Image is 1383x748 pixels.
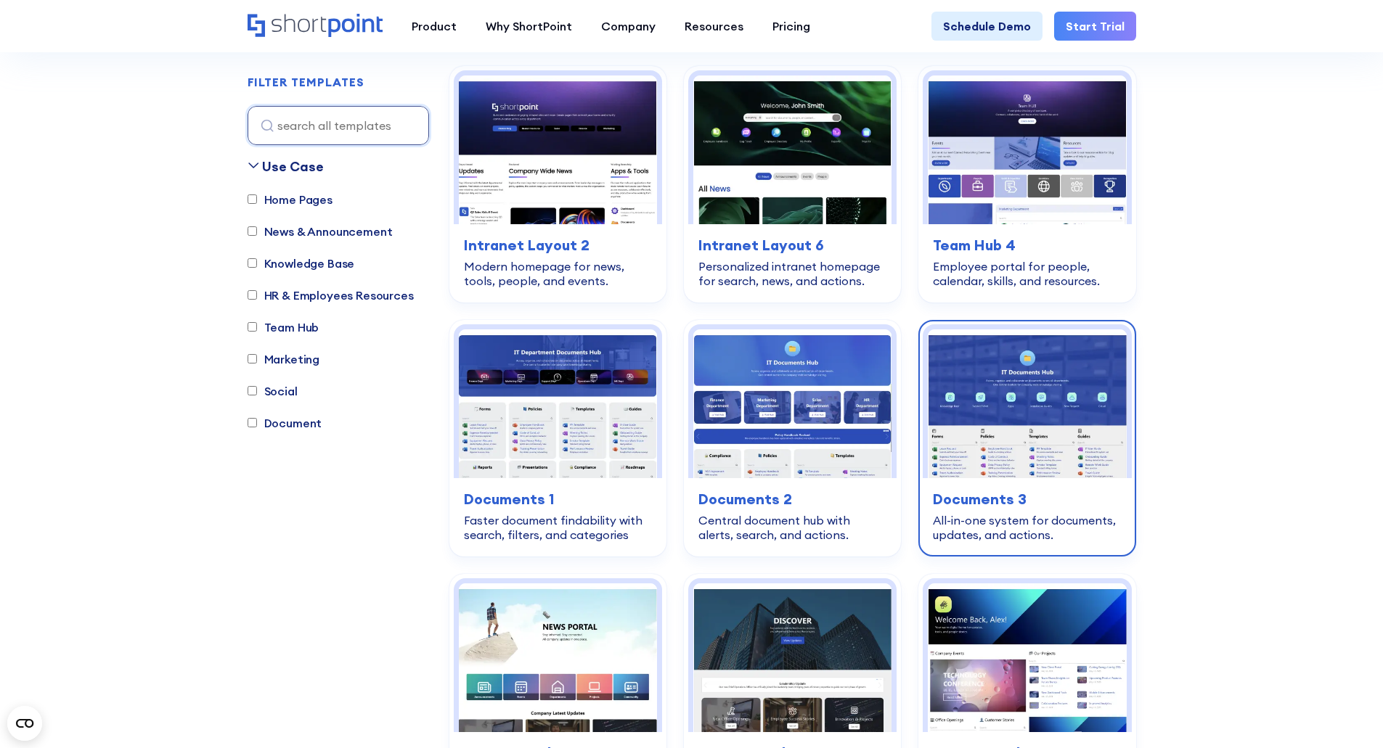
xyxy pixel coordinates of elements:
a: Intranet Layout 2 – SharePoint Homepage Design: Modern homepage for news, tools, people, and even... [449,66,666,303]
h3: Documents 2 [698,488,886,510]
img: News Portal 4 – Intranet Feed Template: Company feed for news, events, and department updates. [693,583,892,732]
div: Product [412,17,457,35]
a: Documents 1 – SharePoint Document Library Template: Faster document findability with search, filt... [449,320,666,556]
a: Company [587,12,670,41]
iframe: Chat Widget [1122,580,1383,748]
a: Pricing [758,12,825,41]
input: Team Hub [248,323,257,332]
label: Team Hub [248,318,319,336]
label: Knowledge Base [248,255,355,272]
img: Documents 1 – SharePoint Document Library Template: Faster document findability with search, filt... [459,329,657,478]
img: Intranet Layout 2 – SharePoint Homepage Design: Modern homepage for news, tools, people, and events. [459,75,657,224]
input: Document [248,419,257,428]
input: Marketing [248,355,257,364]
a: Home [248,14,383,38]
input: Home Pages [248,195,257,205]
img: News Portal 3 – SharePoint Newsletter Template: Company news hub for updates, events, and stories. [459,583,657,732]
div: Modern homepage for news, tools, people, and events. [464,259,652,288]
label: Document [248,414,322,432]
div: All-in-one system for documents, updates, and actions. [933,513,1121,542]
input: Social [248,387,257,396]
input: News & Announcement [248,227,257,237]
input: HR & Employees Resources [248,291,257,300]
div: Faster document findability with search, filters, and categories [464,513,652,542]
a: Intranet Layout 6 – SharePoint Homepage Design: Personalized intranet homepage for search, news, ... [684,66,901,303]
label: Social [248,382,298,400]
a: Documents 2 – Document Management Template: Central document hub with alerts, search, and actions... [684,320,901,556]
div: Employee portal for people, calendar, skills, and resources. [933,259,1121,288]
label: HR & Employees Resources [248,287,414,304]
div: Central document hub with alerts, search, and actions. [698,513,886,542]
a: Start Trial [1054,12,1136,41]
input: Knowledge Base [248,259,257,268]
a: Team Hub 4 – SharePoint Employee Portal Template: Employee portal for people, calendar, skills, a... [918,66,1135,303]
button: Open CMP widget [7,706,42,741]
img: Documents 3 – Document Management System Template: All-in-one system for documents, updates, and ... [928,329,1126,478]
a: Documents 3 – Document Management System Template: All-in-one system for documents, updates, and ... [918,320,1135,556]
label: News & Announcement [248,223,393,240]
input: search all templates [248,106,429,145]
div: Why ShortPoint [486,17,572,35]
h3: Intranet Layout 6 [698,234,886,256]
img: Documents 2 – Document Management Template: Central document hub with alerts, search, and actions. [693,329,892,478]
div: Company [601,17,656,35]
label: Home Pages [248,191,333,208]
h3: Team Hub 4 [933,234,1121,256]
h3: Documents 3 [933,488,1121,510]
h3: Intranet Layout 2 [464,234,652,256]
div: Resources [685,17,743,35]
img: Intranet Layout 6 – SharePoint Homepage Design: Personalized intranet homepage for search, news, ... [693,75,892,224]
a: Product [397,12,471,41]
img: Team Hub 4 – SharePoint Employee Portal Template: Employee portal for people, calendar, skills, a... [928,75,1126,224]
div: Use Case [262,157,324,176]
a: Schedule Demo [931,12,1043,41]
div: Pricing [772,17,810,35]
a: Why ShortPoint [471,12,587,41]
div: FILTER TEMPLATES [248,77,364,89]
img: News Portal 5 – Intranet Company News Template: Company news hub with events, projects, and stories. [928,583,1126,732]
h3: Documents 1 [464,488,652,510]
a: Resources [670,12,758,41]
label: Marketing [248,350,320,368]
div: Personalized intranet homepage for search, news, and actions. [698,259,886,288]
